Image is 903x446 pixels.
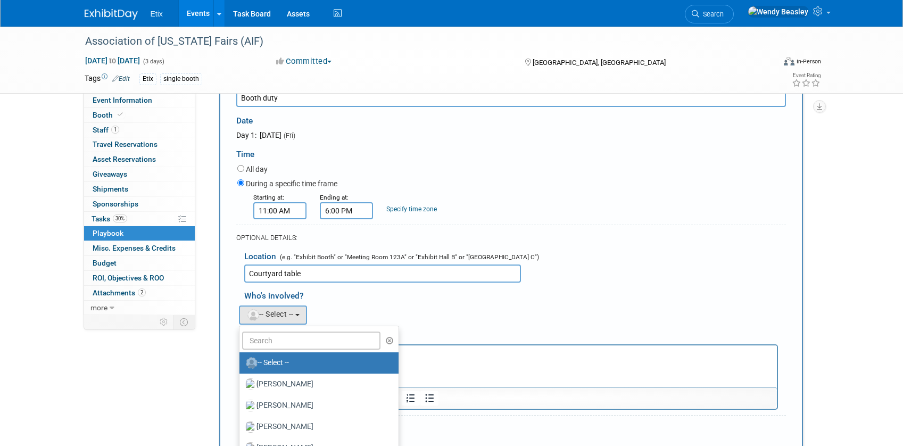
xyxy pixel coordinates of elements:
span: more [90,303,107,312]
a: Misc. Expenses & Credits [84,241,195,255]
span: [GEOGRAPHIC_DATA], [GEOGRAPHIC_DATA] [533,59,666,67]
span: Booth [93,111,125,119]
span: Travel Reservations [93,140,158,148]
a: Staff1 [84,123,195,137]
iframe: Rich Text Area [245,345,777,387]
div: Who's involved? [244,285,786,303]
span: Sponsorships [93,200,138,208]
div: Event Rating [792,73,821,78]
span: [DATE] [DATE] [85,56,140,65]
span: Misc. Expenses & Credits [93,244,176,252]
a: Edit [112,75,130,82]
span: Budget [93,259,117,267]
input: Start Time [253,202,306,219]
div: Association of [US_STATE] Fairs (AIF) [81,32,759,51]
a: Booth [84,108,195,122]
a: Tasks30% [84,212,195,226]
a: Budget [84,256,195,270]
div: OPTIONAL DETAILS: [236,233,786,243]
a: Event Information [84,93,195,108]
span: Shipments [93,185,128,193]
div: Date [236,107,456,130]
button: -- Select -- [239,305,308,325]
span: (3 days) [142,58,164,65]
small: Ending at: [320,194,349,201]
span: -- Select -- [246,310,294,318]
td: Tags [85,73,130,85]
img: Wendy Beasley [748,6,809,18]
label: All day [246,164,268,175]
span: [DATE] [258,131,281,139]
a: more [84,301,195,315]
span: Playbook [93,229,123,237]
button: Numbered list [402,391,420,406]
input: End Time [320,202,373,219]
span: (Fri) [283,131,295,139]
div: Etix [139,73,156,85]
span: to [107,56,118,65]
label: [PERSON_NAME] [245,397,388,414]
a: Playbook [84,226,195,241]
img: ExhibitDay [85,9,138,20]
span: Event Information [93,96,152,104]
img: Format-Inperson.png [784,57,794,65]
div: Time [236,141,786,163]
div: Details/Notes [244,325,778,344]
a: Travel Reservations [84,137,195,152]
td: Personalize Event Tab Strip [155,315,173,329]
img: Unassigned-User-Icon.png [246,357,258,369]
small: Starting at: [253,194,284,201]
i: Booth reservation complete [118,112,123,118]
a: Attachments2 [84,286,195,300]
label: -- Select -- [245,354,388,371]
a: Asset Reservations [84,152,195,167]
span: 1 [111,126,119,134]
span: (e.g. "Exhibit Booth" or "Meeting Room 123A" or "Exhibit Hall B" or "[GEOGRAPHIC_DATA] C") [278,253,539,261]
a: Shipments [84,182,195,196]
a: Specify time zone [386,205,437,213]
div: Event Format [712,55,822,71]
button: Committed [272,56,336,67]
div: In-Person [796,57,821,65]
span: Attachments [93,288,146,297]
span: 30% [113,214,127,222]
span: Etix [151,10,163,18]
span: 2 [138,288,146,296]
a: Search [685,5,734,23]
span: Location [244,252,276,261]
a: ROI, Objectives & ROO [84,271,195,285]
div: single booth [160,73,202,85]
label: [PERSON_NAME] [245,418,388,435]
a: Giveaways [84,167,195,181]
span: Asset Reservations [93,155,156,163]
span: Search [699,10,724,18]
label: [PERSON_NAME] [245,376,388,393]
span: Staff [93,126,119,134]
input: Search [242,332,381,350]
span: Tasks [92,214,127,223]
span: Day 1: [236,131,256,139]
label: During a specific time frame [246,178,337,189]
a: Sponsorships [84,197,195,211]
td: Toggle Event Tabs [173,315,195,329]
button: Bullet list [420,391,438,406]
span: Giveaways [93,170,127,178]
span: ROI, Objectives & ROO [93,274,164,282]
